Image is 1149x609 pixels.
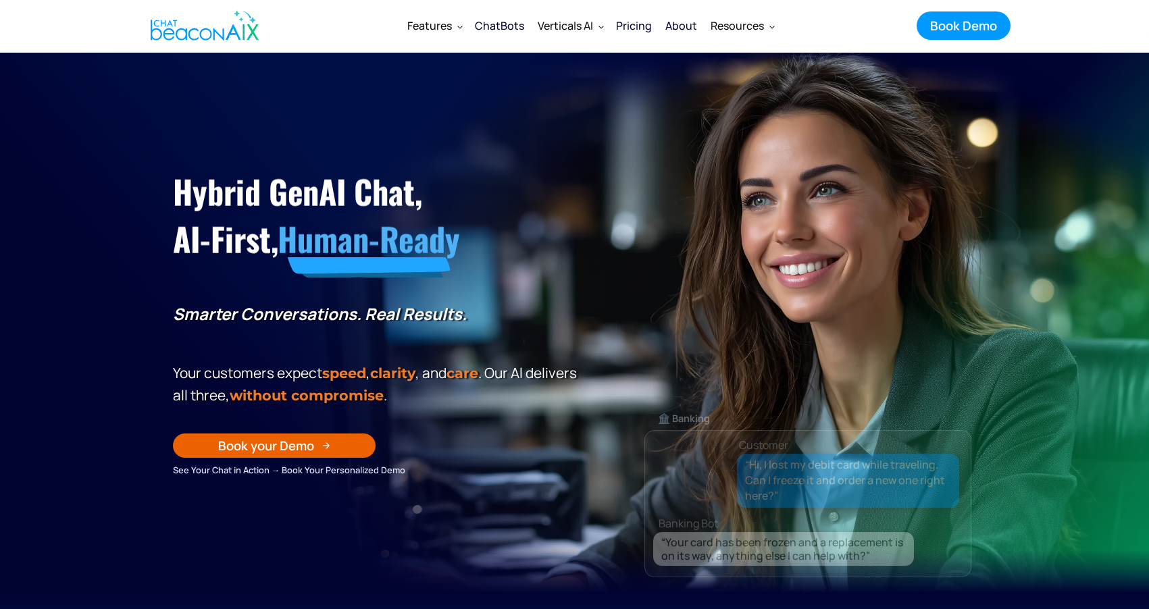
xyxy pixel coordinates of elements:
[769,24,775,29] img: Dropdown
[645,409,971,428] div: 🏦 Banking
[739,435,788,454] div: Customer
[930,17,997,34] div: Book Demo
[407,16,452,35] div: Features
[173,433,376,458] a: Book your Demo
[659,8,704,43] a: About
[370,365,415,381] span: clarity
[711,16,764,35] div: Resources
[531,9,609,42] div: Verticals AI
[665,16,697,35] div: About
[475,16,524,35] div: ChatBots
[322,365,366,381] strong: speed
[468,8,531,43] a: ChatBots
[538,16,593,35] div: Verticals AI
[278,215,459,263] span: Human-Ready
[609,8,659,43] a: Pricing
[659,513,984,532] div: Banking Bot
[173,362,582,406] p: Your customers expect , , and . Our Al delivers all three, .
[230,387,384,404] span: without compromise
[598,24,604,29] img: Dropdown
[173,302,467,325] strong: Smarter Conversations. Real Results.
[704,9,780,42] div: Resources
[139,2,266,49] a: home
[917,11,1011,40] a: Book Demo
[401,9,468,42] div: Features
[218,437,314,454] div: Book your Demo
[446,365,478,381] span: care
[616,16,652,35] div: Pricing
[173,168,582,263] h1: Hybrid GenAI Chat, AI-First,
[457,24,463,29] img: Dropdown
[322,442,330,450] img: Arrow
[173,462,582,477] div: See Your Chat in Action → Book Your Personalized Demo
